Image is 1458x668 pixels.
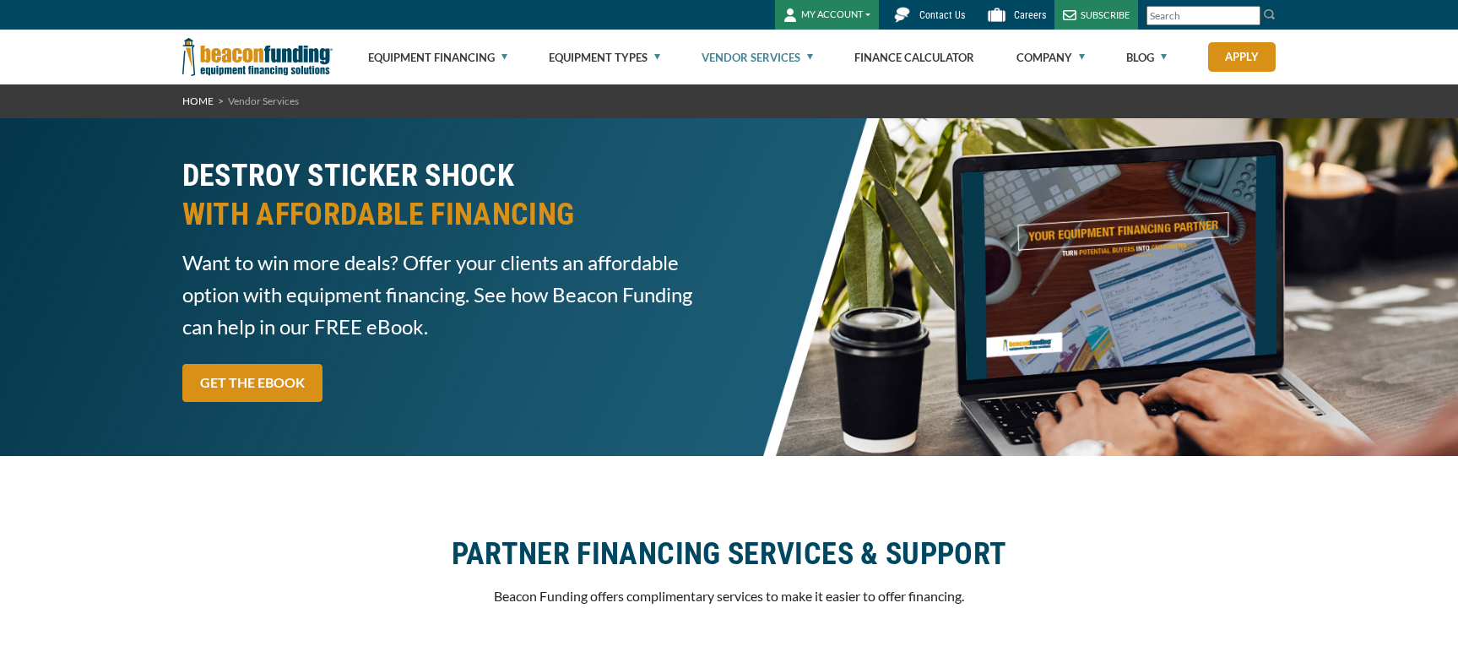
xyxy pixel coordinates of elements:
a: HOME [182,95,214,107]
input: Search [1146,6,1260,25]
img: Beacon Funding Corporation logo [182,30,333,84]
a: Company [1016,30,1085,84]
a: Blog [1126,30,1167,84]
span: Careers [1014,9,1046,21]
img: Search [1263,8,1276,21]
h2: DESTROY STICKER SHOCK [182,156,719,234]
span: WITH AFFORDABLE FINANCING [182,195,719,234]
a: Equipment Financing [368,30,507,84]
p: Beacon Funding offers complimentary services to make it easier to offer financing. [182,586,1276,606]
h2: PARTNER FINANCING SERVICES & SUPPORT [182,535,1276,573]
a: GET THE EBOOK [182,364,322,402]
span: Want to win more deals? Offer your clients an affordable option with equipment financing. See how... [182,247,719,343]
a: Vendor Services [702,30,813,84]
a: Apply [1208,42,1276,72]
a: Clear search text [1243,9,1256,23]
span: Vendor Services [228,95,299,107]
a: Finance Calculator [854,30,974,84]
span: Contact Us [919,9,965,21]
a: Equipment Types [549,30,660,84]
